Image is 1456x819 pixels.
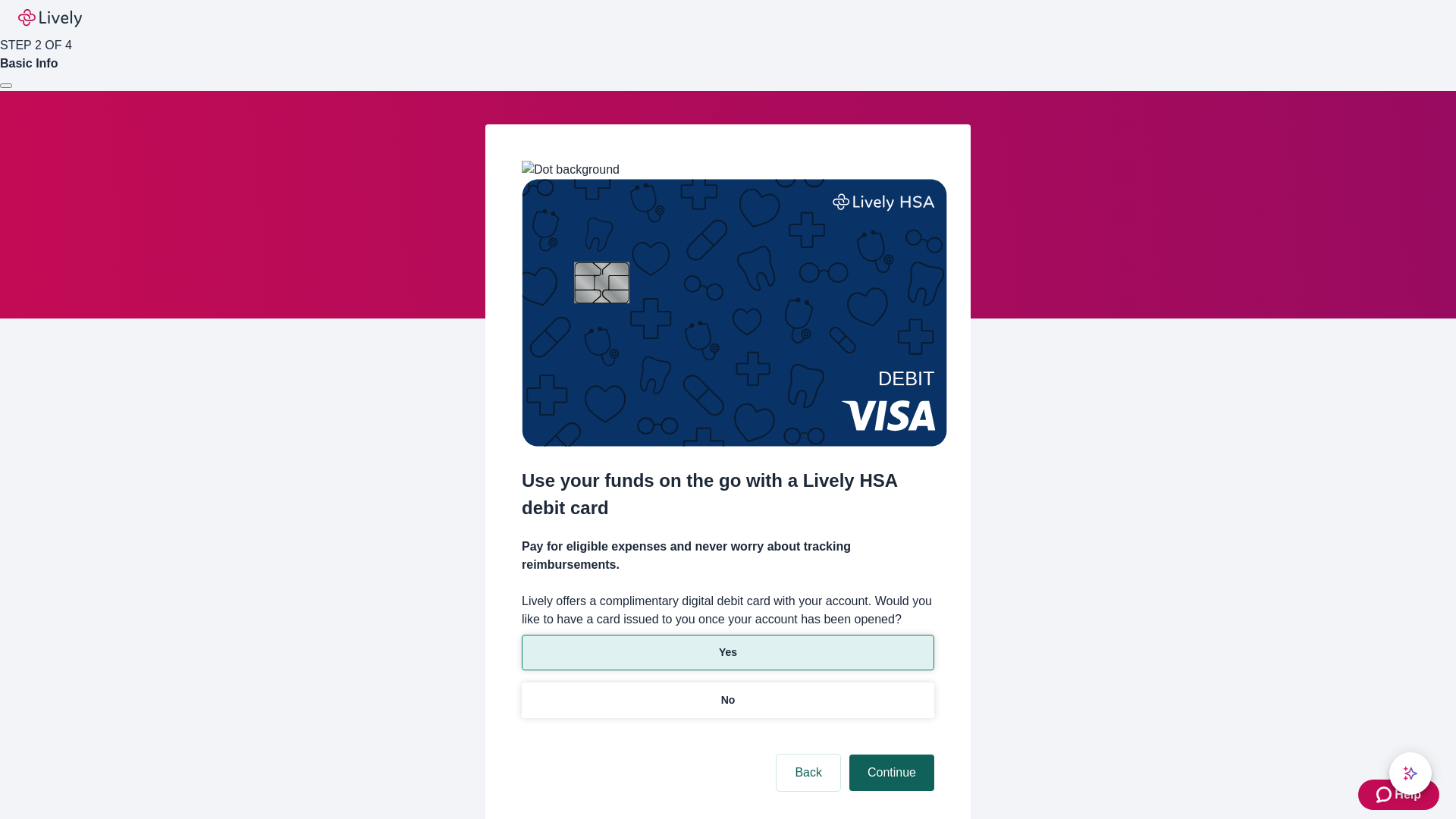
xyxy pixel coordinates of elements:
button: Yes [522,635,934,670]
button: Back [777,755,840,791]
img: Dot background [522,161,620,179]
img: Lively [18,9,82,27]
button: Zendesk support iconHelp [1358,780,1439,810]
button: chat [1389,752,1432,795]
img: Debit card [522,179,947,447]
p: Yes [719,645,737,661]
svg: Zendesk support icon [1376,786,1395,804]
h2: Use your funds on the go with a Lively HSA debit card [522,467,934,522]
svg: Lively AI Assistant [1403,766,1418,781]
button: Continue [849,755,934,791]
p: No [721,692,736,708]
label: Lively offers a complimentary digital debit card with your account. Would you like to have a card... [522,592,934,629]
span: Help [1395,786,1421,804]
button: No [522,682,934,718]
h4: Pay for eligible expenses and never worry about tracking reimbursements. [522,538,934,574]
